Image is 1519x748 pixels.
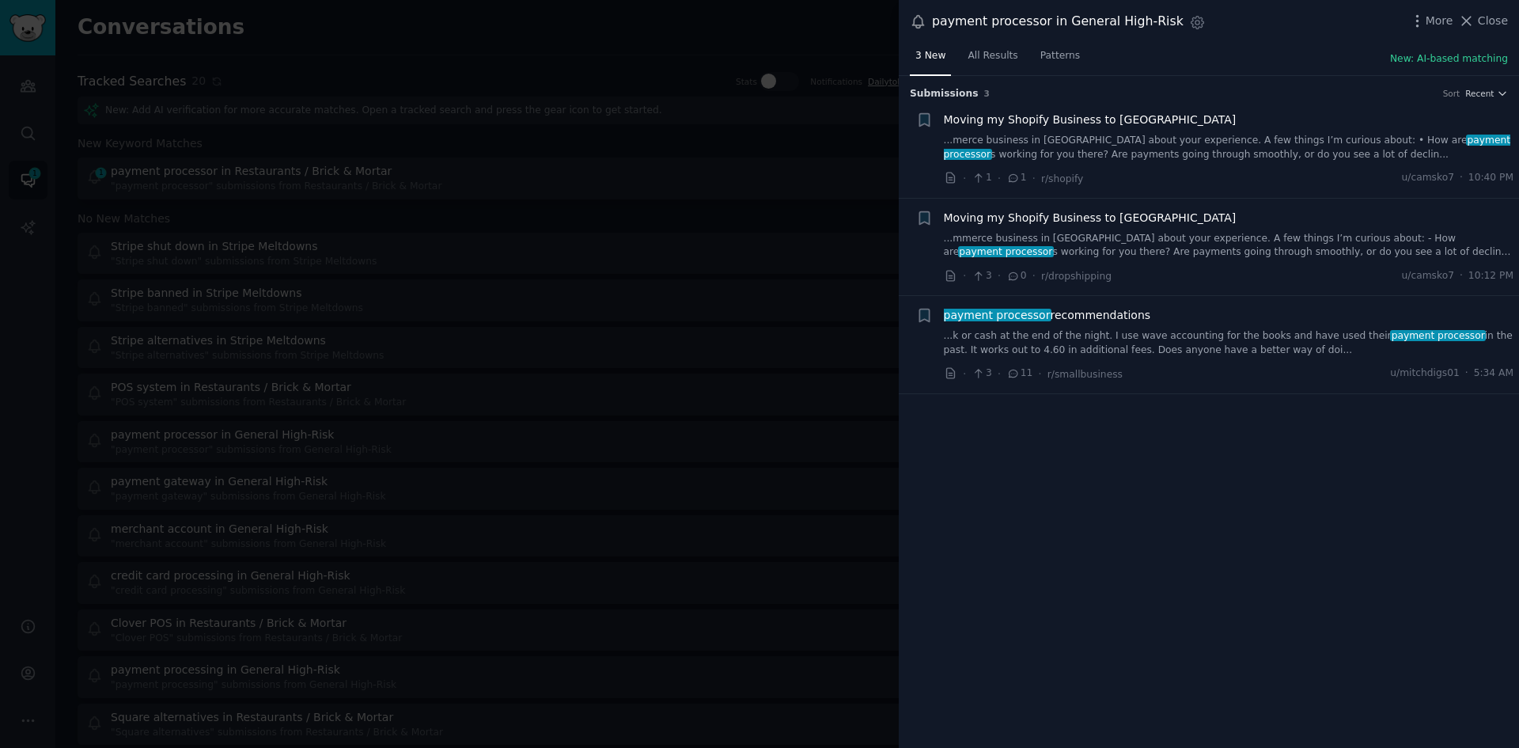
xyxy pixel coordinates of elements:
[1468,269,1513,283] span: 10:12 PM
[942,309,1051,321] span: payment processor
[1390,366,1459,381] span: u/mitchdigs01
[1458,13,1508,29] button: Close
[984,89,990,98] span: 3
[1040,49,1080,63] span: Patterns
[932,12,1184,32] div: payment processor in General High-Risk
[1465,88,1494,99] span: Recent
[1038,366,1041,382] span: ·
[998,268,1001,284] span: ·
[944,307,1151,324] span: recommendations
[944,135,1511,160] span: payment processor
[1032,170,1036,187] span: ·
[1465,88,1508,99] button: Recent
[958,246,1055,257] span: payment processor
[1041,173,1083,184] span: r/shopify
[968,49,1017,63] span: All Results
[1035,44,1085,76] a: Patterns
[944,232,1514,260] a: ...mmerce business in [GEOGRAPHIC_DATA] about your experience. A few things I’m curious about: - ...
[963,366,966,382] span: ·
[1390,52,1508,66] button: New: AI-based matching
[1460,269,1463,283] span: ·
[944,307,1151,324] a: payment processorrecommendations
[1006,171,1026,185] span: 1
[1402,269,1454,283] span: u/camsko7
[972,269,991,283] span: 3
[1443,88,1460,99] div: Sort
[944,329,1514,357] a: ...k or cash at the end of the night. I use wave accounting for the books and have used theirpaym...
[1402,171,1454,185] span: u/camsko7
[944,112,1237,128] a: Moving my Shopify Business to [GEOGRAPHIC_DATA]
[962,44,1023,76] a: All Results
[972,171,991,185] span: 1
[963,170,966,187] span: ·
[1047,369,1123,380] span: r/smallbusiness
[1474,366,1513,381] span: 5:34 AM
[1390,330,1487,341] span: payment processor
[1478,13,1508,29] span: Close
[1032,268,1036,284] span: ·
[998,170,1001,187] span: ·
[944,134,1514,161] a: ...merce business in [GEOGRAPHIC_DATA] about your experience. A few things I’m curious about: • H...
[1426,13,1453,29] span: More
[1465,366,1468,381] span: ·
[1006,269,1026,283] span: 0
[910,87,979,101] span: Submission s
[1409,13,1453,29] button: More
[910,44,951,76] a: 3 New
[1006,366,1032,381] span: 11
[1468,171,1513,185] span: 10:40 PM
[915,49,945,63] span: 3 New
[972,366,991,381] span: 3
[963,268,966,284] span: ·
[944,210,1237,226] a: Moving my Shopify Business to [GEOGRAPHIC_DATA]
[1041,271,1112,282] span: r/dropshipping
[1460,171,1463,185] span: ·
[998,366,1001,382] span: ·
